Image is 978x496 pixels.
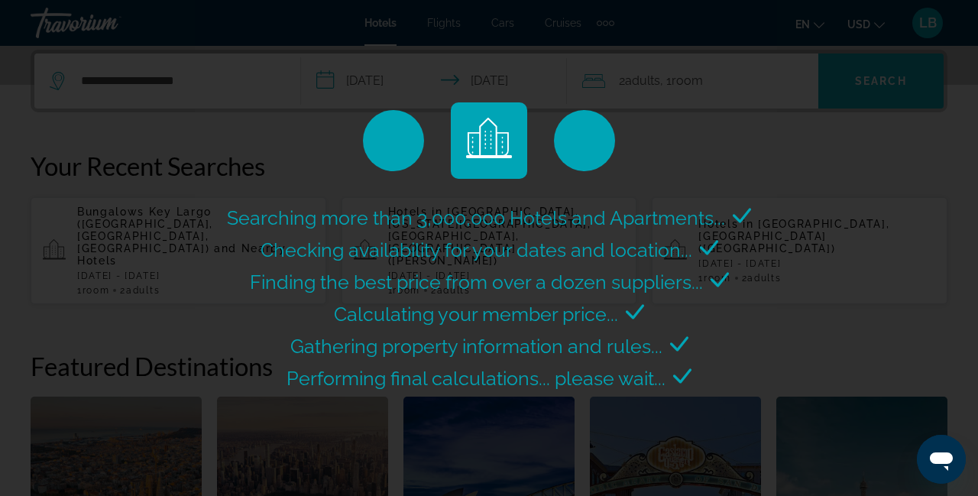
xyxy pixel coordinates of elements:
span: Performing final calculations... please wait... [287,367,665,390]
span: Gathering property information and rules... [290,335,662,358]
iframe: Button to launch messaging window [917,435,966,484]
span: Checking availability for your dates and location... [261,238,692,261]
span: Searching more than 3,000,000 Hotels and Apartments... [227,206,725,229]
span: Calculating your member price... [334,303,618,326]
span: Finding the best price from over a dozen suppliers... [250,271,703,293]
